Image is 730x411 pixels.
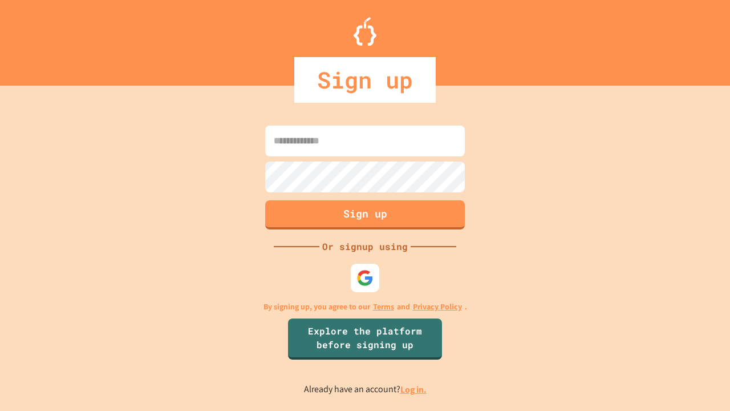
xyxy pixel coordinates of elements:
[263,301,467,313] p: By signing up, you agree to our and .
[354,17,376,46] img: Logo.svg
[356,269,374,287] img: google-icon.svg
[265,200,465,229] button: Sign up
[373,301,394,313] a: Terms
[413,301,462,313] a: Privacy Policy
[294,57,436,103] div: Sign up
[400,384,427,396] a: Log in.
[304,382,427,397] p: Already have an account?
[319,240,411,253] div: Or signup using
[288,319,442,360] a: Explore the platform before signing up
